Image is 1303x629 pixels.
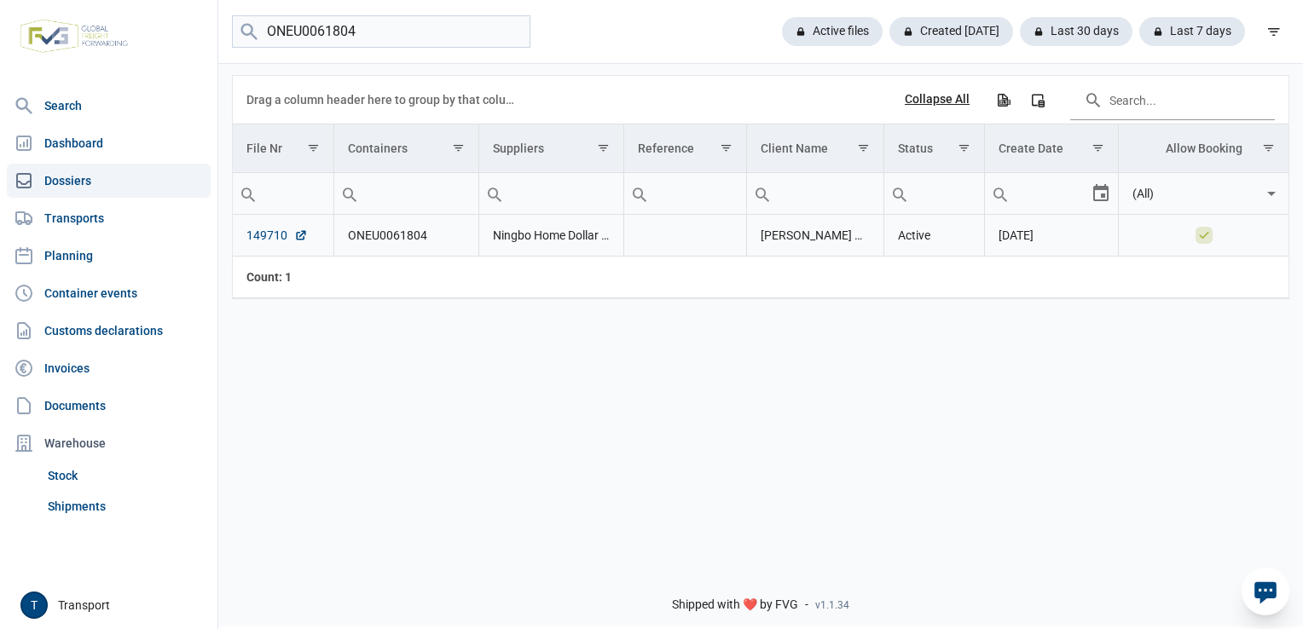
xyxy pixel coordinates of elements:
td: Filter cell [883,173,985,215]
a: Dashboard [7,126,211,160]
div: Export all data to Excel [987,84,1018,115]
a: Planning [7,239,211,273]
td: Filter cell [333,173,478,215]
input: Filter cell [1119,173,1262,214]
a: Stock [41,460,211,491]
span: Show filter options for column 'Reference' [720,141,733,154]
span: Show filter options for column 'Create Date' [1092,141,1104,154]
div: Search box [884,173,915,214]
div: Last 7 days [1139,17,1245,46]
a: Shipments [41,491,211,522]
a: Dossiers [7,164,211,198]
div: Search box [233,173,263,214]
td: Filter cell [985,173,1118,215]
td: Column File Nr [233,124,333,173]
td: Filter cell [1118,173,1289,215]
td: Ningbo Home Dollar Imp. & Exp. Corp. [478,215,623,257]
div: Data grid toolbar [246,76,1275,124]
td: Column Allow Booking [1118,124,1289,173]
div: Search box [334,173,365,214]
div: Reference [638,141,694,155]
div: Last 30 days [1020,17,1132,46]
div: Drag a column header here to group by that column [246,86,520,113]
input: Filter cell [233,173,333,214]
a: Invoices [7,351,211,385]
td: Active [883,215,985,257]
span: - [805,597,808,613]
a: Customs declarations [7,314,211,348]
div: Active files [782,17,883,46]
a: Documents [7,389,211,423]
div: Select [1261,173,1282,214]
div: Search box [985,173,1016,214]
div: Transport [20,591,207,619]
div: Search box [624,173,655,214]
button: T [20,591,48,619]
div: Warehouse [7,426,211,460]
td: Filter cell [233,173,333,215]
div: Suppliers [493,141,544,155]
span: Show filter options for column 'Client Name' [857,141,870,154]
div: Client Name [761,141,828,155]
td: Column Client Name [747,124,883,173]
input: Filter cell [479,173,623,214]
div: filter [1259,16,1289,47]
a: Transports [7,201,211,235]
td: Filter cell [478,173,623,215]
div: File Nr Count: 1 [246,268,320,286]
input: Search in the data grid [1070,79,1275,120]
td: Column Create Date [985,124,1118,173]
img: FVG - Global freight forwarding [14,13,135,60]
a: Container events [7,276,211,310]
span: Shipped with ❤️ by FVG [672,597,798,613]
td: Column Containers [333,124,478,173]
span: Show filter options for column 'Suppliers' [597,141,610,154]
td: Column Suppliers [478,124,623,173]
span: Show filter options for column 'Containers' [452,141,465,154]
td: Column Reference [623,124,747,173]
td: Filter cell [747,173,883,215]
div: Allow Booking [1166,141,1242,155]
td: ONEU0061804 [333,215,478,257]
span: Show filter options for column 'Allow Booking' [1262,141,1275,154]
input: Filter cell [884,173,985,214]
span: Show filter options for column 'Status' [958,141,970,154]
div: Status [898,141,933,155]
div: Column Chooser [1022,84,1053,115]
td: [PERSON_NAME] Group NV [747,215,883,257]
input: Filter cell [334,173,478,214]
a: Search [7,89,211,123]
a: 149710 [246,227,308,244]
input: Filter cell [747,173,883,214]
span: Show filter options for column 'File Nr' [307,141,320,154]
div: Search box [479,173,510,214]
span: v1.1.34 [815,598,849,612]
td: Filter cell [623,173,747,215]
div: Created [DATE] [889,17,1013,46]
td: Column Status [883,124,985,173]
div: Search box [747,173,778,214]
input: Filter cell [985,173,1090,214]
span: [DATE] [999,228,1034,242]
div: Select [1091,173,1111,214]
input: Search dossiers [232,15,530,49]
div: Containers [348,141,408,155]
div: Create Date [999,141,1063,155]
div: Collapse All [905,92,970,107]
input: Filter cell [624,173,747,214]
div: Data grid with 1 rows and 8 columns [233,76,1289,298]
div: File Nr [246,141,282,155]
